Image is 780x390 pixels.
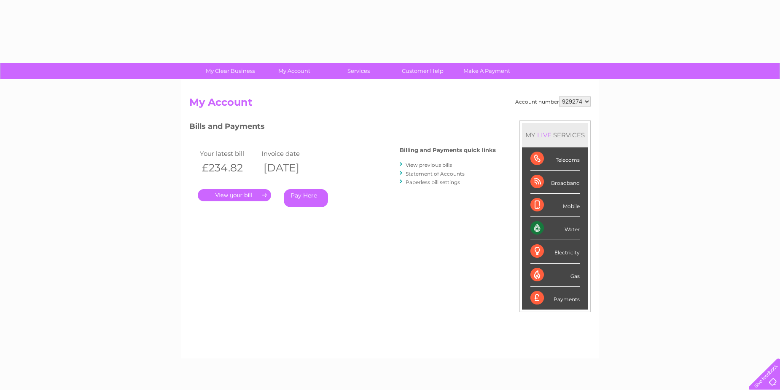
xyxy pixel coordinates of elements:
a: My Clear Business [196,63,265,79]
div: Broadband [530,171,580,194]
td: Invoice date [259,148,321,159]
a: Customer Help [388,63,457,79]
div: Electricity [530,240,580,263]
td: Your latest bill [198,148,259,159]
div: Gas [530,264,580,287]
a: Make A Payment [452,63,522,79]
a: . [198,189,271,201]
th: £234.82 [198,159,259,176]
div: Telecoms [530,147,580,171]
div: Account number [515,96,591,107]
a: View previous bills [406,162,452,168]
a: Pay Here [284,189,328,207]
div: LIVE [535,131,553,139]
div: Water [530,217,580,240]
a: My Account [260,63,329,79]
h4: Billing and Payments quick links [400,147,496,153]
h2: My Account [189,96,591,112]
a: Statement of Accounts [406,171,465,177]
h3: Bills and Payments [189,120,496,135]
a: Paperless bill settings [406,179,460,185]
div: Mobile [530,194,580,217]
a: Services [324,63,393,79]
th: [DATE] [259,159,321,176]
div: MY SERVICES [522,123,588,147]
div: Payments [530,287,580,310]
